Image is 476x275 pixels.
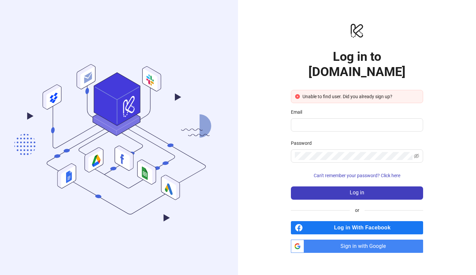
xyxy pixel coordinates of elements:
span: Sign in with Google [307,240,423,253]
label: Email [291,108,306,116]
button: Can't remember your password? Click here [291,171,423,181]
div: Unable to find user. Did you already sign up? [302,93,419,100]
span: or [350,207,365,214]
input: Password [295,152,413,160]
h1: Log in to [DOMAIN_NAME] [291,49,423,79]
span: Can't remember your password? Click here [314,173,400,178]
span: Log in [350,190,364,196]
span: Log in With Facebook [305,221,423,234]
a: Log in With Facebook [291,221,423,234]
label: Password [291,139,316,147]
span: eye-invisible [414,153,419,159]
span: close-circle [295,94,300,99]
a: Sign in with Google [291,240,423,253]
input: Email [295,121,418,129]
a: Can't remember your password? Click here [291,173,423,178]
button: Log in [291,186,423,200]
